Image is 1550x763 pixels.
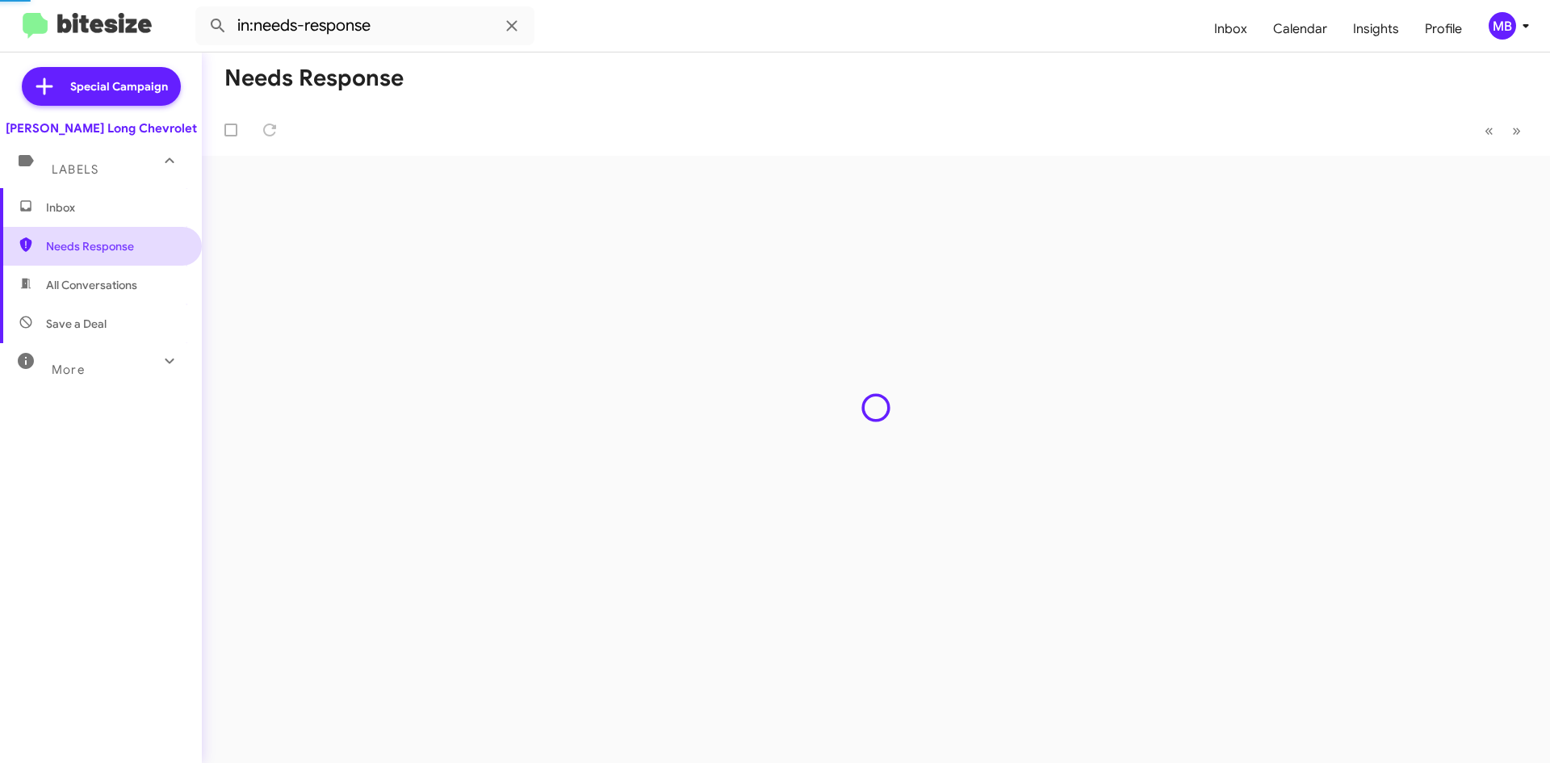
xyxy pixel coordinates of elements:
a: Profile [1412,6,1475,52]
h1: Needs Response [224,65,404,91]
button: Next [1502,114,1531,147]
button: MB [1475,12,1532,40]
div: [PERSON_NAME] Long Chevrolet [6,120,197,136]
input: Search [195,6,534,45]
span: Inbox [46,199,183,216]
span: Save a Deal [46,316,107,332]
span: » [1512,120,1521,140]
span: All Conversations [46,277,137,293]
span: Special Campaign [70,78,168,94]
a: Calendar [1260,6,1340,52]
button: Previous [1475,114,1503,147]
div: MB [1489,12,1516,40]
a: Special Campaign [22,67,181,106]
nav: Page navigation example [1476,114,1531,147]
a: Insights [1340,6,1412,52]
span: More [52,363,85,377]
a: Inbox [1201,6,1260,52]
span: Labels [52,162,98,177]
span: « [1485,120,1493,140]
span: Needs Response [46,238,183,254]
